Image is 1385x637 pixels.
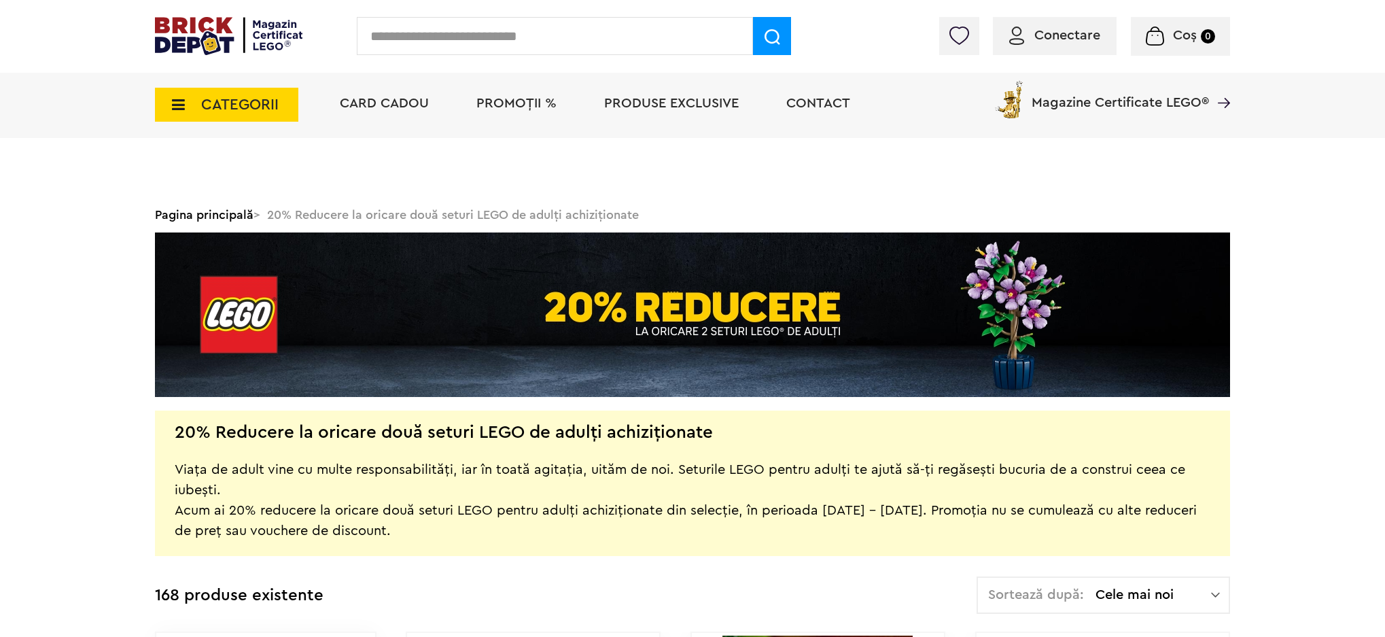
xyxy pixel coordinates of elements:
[604,97,739,110] a: Produse exclusive
[155,233,1230,397] img: Landing page banner
[155,197,1230,233] div: > 20% Reducere la oricare două seturi LEGO de adulți achiziționate
[1034,29,1100,42] span: Conectare
[1032,78,1209,109] span: Magazine Certificate LEGO®
[155,209,253,221] a: Pagina principală
[155,576,323,615] div: 168 produse existente
[201,97,279,112] span: CATEGORII
[1209,78,1230,92] a: Magazine Certificate LEGO®
[1173,29,1197,42] span: Coș
[175,426,713,439] h2: 20% Reducere la oricare două seturi LEGO de adulți achiziționate
[476,97,557,110] a: PROMOȚII %
[988,588,1084,602] span: Sortează după:
[786,97,850,110] a: Contact
[1201,29,1215,44] small: 0
[1095,588,1211,602] span: Cele mai noi
[340,97,429,110] a: Card Cadou
[1009,29,1100,42] a: Conectare
[175,439,1210,541] div: Viața de adult vine cu multe responsabilități, iar în toată agitația, uităm de noi. Seturile LEGO...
